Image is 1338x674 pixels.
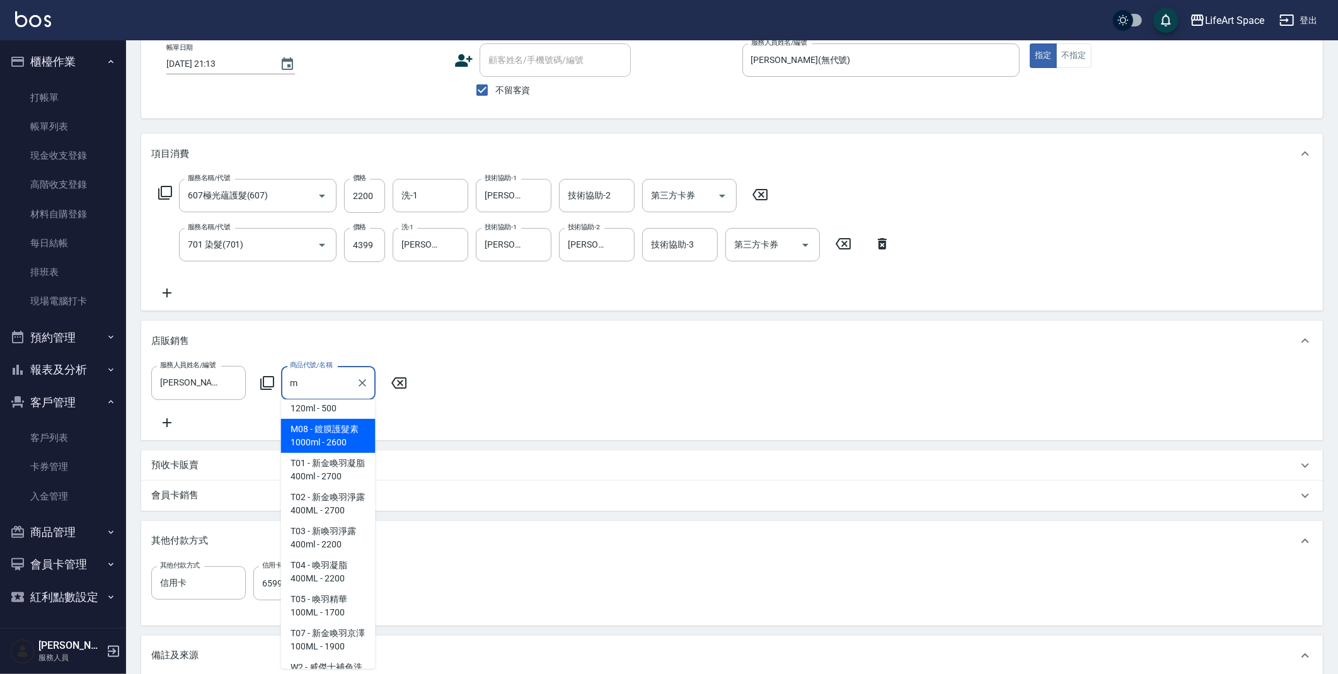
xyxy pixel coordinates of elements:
[5,516,121,549] button: 商品管理
[281,385,376,419] span: M06 - 鍍膜護髮素120ml - 500
[281,521,376,555] span: T03 - 新喚羽淨露400ml - 2200
[312,186,332,206] button: Open
[5,581,121,614] button: 紅利點數設定
[712,186,732,206] button: Open
[5,482,121,511] a: 入金管理
[401,222,413,232] label: 洗-1
[5,287,121,316] a: 現場電腦打卡
[1056,43,1092,68] button: 不指定
[485,222,517,232] label: 技術協助-1
[290,360,332,370] label: 商品代號/名稱
[5,452,121,481] a: 卡券管理
[485,173,517,183] label: 技術協助-1
[568,222,600,232] label: 技術協助-2
[5,548,121,581] button: 會員卡管理
[5,45,121,78] button: 櫃檯作業
[1030,43,1057,68] button: 指定
[262,561,295,570] label: 信用卡金額
[38,639,103,652] h5: [PERSON_NAME]
[281,623,376,657] span: T07 - 新金喚羽京澤100ML - 1900
[1205,13,1264,28] div: LifeArt Space
[5,170,121,199] a: 高階收支登錄
[151,649,199,662] p: 備註及來源
[353,173,366,183] label: 價格
[354,374,371,392] button: Clear
[151,489,199,502] p: 會員卡銷售
[281,589,376,623] span: T05 - 喚羽精華100ML - 1700
[141,450,1323,481] div: 預收卡販賣
[141,321,1323,361] div: 店販銷售
[751,38,807,47] label: 服務人員姓名/編號
[495,84,531,97] span: 不留客資
[5,141,121,170] a: 現金收支登錄
[151,147,189,161] p: 項目消費
[1153,8,1179,33] button: save
[272,49,303,79] button: Choose date, selected date is 2025-09-07
[1185,8,1269,33] button: LifeArt Space
[281,453,376,487] span: T01 - 新金喚羽凝脂400ml - 2700
[281,487,376,521] span: T02 - 新金喚羽淨露400ML - 2700
[38,652,103,663] p: 服務人員
[188,173,230,183] label: 服務名稱/代號
[281,555,376,589] span: T04 - 喚羽凝脂400ML - 2200
[353,222,366,232] label: 價格
[141,481,1323,511] div: 會員卡銷售
[795,235,816,255] button: Open
[160,561,200,570] label: 其他付款方式
[5,200,121,229] a: 材料自購登錄
[5,229,121,258] a: 每日結帳
[1274,9,1323,32] button: 登出
[5,423,121,452] a: 客戶列表
[15,11,51,27] img: Logo
[5,386,121,419] button: 客戶管理
[281,419,376,453] span: M08 - 鍍膜護髮素1000ml - 2600
[141,134,1323,174] div: 項目消費
[141,174,1323,311] div: 項目消費
[312,235,332,255] button: Open
[151,459,199,472] p: 預收卡販賣
[166,54,267,74] input: YYYY/MM/DD hh:mm
[10,639,35,664] img: Person
[5,112,121,141] a: 帳單列表
[160,360,216,370] label: 服務人員姓名/編號
[141,521,1323,561] div: 其他付款方式
[166,43,193,52] label: 帳單日期
[188,222,230,232] label: 服務名稱/代號
[5,83,121,112] a: 打帳單
[5,321,121,354] button: 預約管理
[151,334,189,348] p: 店販銷售
[151,534,208,547] p: 其他付款方式
[5,353,121,386] button: 報表及分析
[5,258,121,287] a: 排班表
